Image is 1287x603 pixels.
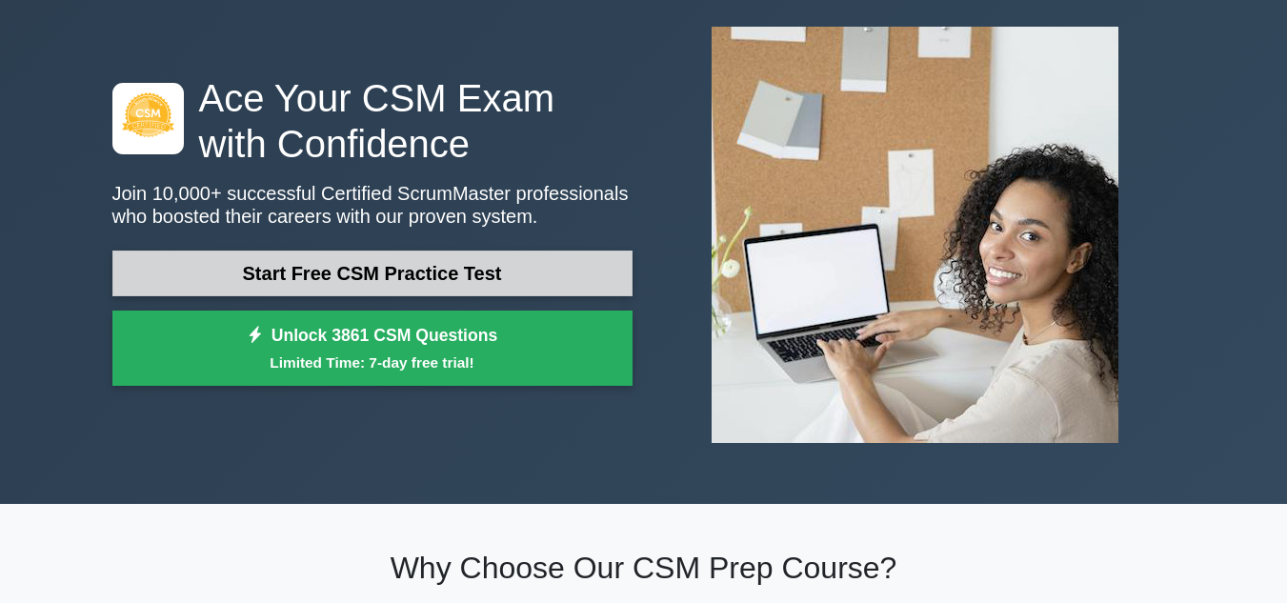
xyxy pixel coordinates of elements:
[112,251,633,296] a: Start Free CSM Practice Test
[112,182,633,228] p: Join 10,000+ successful Certified ScrumMaster professionals who boosted their careers with our pr...
[136,352,609,373] small: Limited Time: 7-day free trial!
[112,311,633,387] a: Unlock 3861 CSM QuestionsLimited Time: 7-day free trial!
[112,550,1176,586] h2: Why Choose Our CSM Prep Course?
[112,75,633,167] h1: Ace Your CSM Exam with Confidence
